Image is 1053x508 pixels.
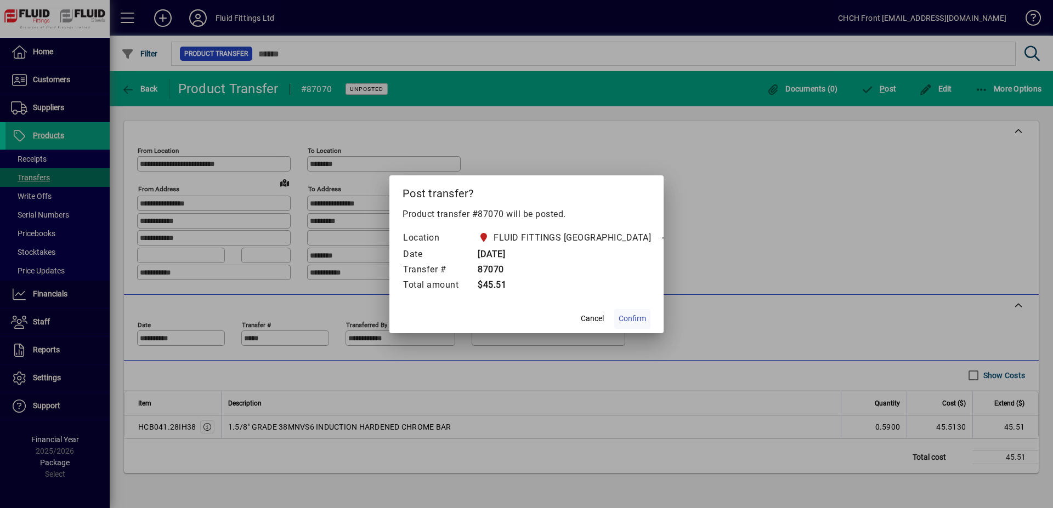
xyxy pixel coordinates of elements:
[469,278,804,293] td: $45.51
[403,262,469,278] td: Transfer #
[403,278,469,293] td: Total amount
[575,309,610,329] button: Cancel
[469,247,804,262] td: [DATE]
[403,208,650,221] p: Product transfer #87070 will be posted.
[614,309,650,329] button: Confirm
[619,313,646,324] span: Confirm
[403,247,469,262] td: Date
[403,230,469,247] td: Location
[469,262,804,278] td: 87070
[581,313,604,324] span: Cancel
[475,230,655,246] span: FLUID FITTINGS CHRISTCHURCH
[389,175,664,207] h2: Post transfer?
[494,231,651,244] span: FLUID FITTINGS [GEOGRAPHIC_DATA]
